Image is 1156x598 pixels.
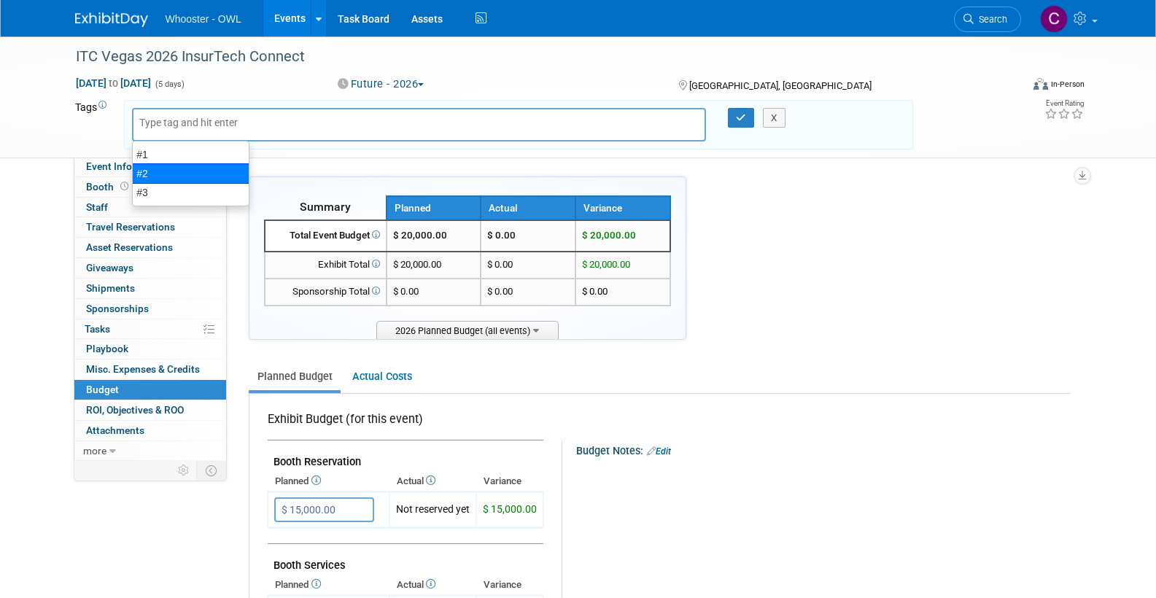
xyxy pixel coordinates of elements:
a: Planned Budget [249,363,341,390]
td: Personalize Event Tab Strip [171,461,197,480]
th: Variance [476,575,543,595]
th: Variance [575,196,670,220]
span: Tasks [85,323,110,335]
span: Sponsorships [86,303,149,314]
span: $ 0.00 [582,286,608,297]
div: Exhibit Budget (for this event) [268,411,538,435]
img: Format-Inperson.png [1033,78,1048,90]
span: Staff [86,201,108,213]
span: more [83,445,106,457]
td: Booth Services [268,544,543,575]
span: Budget [86,384,119,395]
div: ITC Vegas 2026 InsurTech Connect [71,44,999,70]
div: Event Format [935,76,1085,98]
a: Misc. Expenses & Credits [74,360,226,379]
span: $ 20,000.00 [393,230,447,241]
div: Sponsorship Total [271,285,380,299]
span: (5 days) [154,79,185,89]
a: Asset Reservations [74,238,226,257]
span: Asset Reservations [86,241,173,253]
span: $ 0.00 [393,286,419,297]
span: Search [974,14,1007,25]
td: Toggle Event Tabs [196,461,226,480]
a: Shipments [74,279,226,298]
th: Planned [387,196,481,220]
div: #3 [133,183,249,202]
span: Playbook [86,343,128,354]
span: Travel Reservations [86,221,175,233]
td: Booth Reservation [268,440,543,472]
th: Variance [476,471,543,492]
a: Tasks [74,319,226,339]
img: Clare Louise Southcombe [1040,5,1068,33]
th: Actual [389,471,476,492]
span: Misc. Expenses & Credits [86,363,200,375]
button: X [763,108,785,128]
button: Future - 2026 [333,77,430,92]
th: Actual [389,575,476,595]
a: Staff [74,198,226,217]
a: Edit [647,446,671,457]
a: Actual Costs [344,363,420,390]
span: Booth [86,181,131,193]
span: Attachments [86,424,144,436]
th: Planned [268,575,389,595]
span: Summary [300,200,351,214]
td: $ 0.00 [481,220,575,252]
a: ROI, Objectives & ROO [74,400,226,420]
span: to [106,77,120,89]
td: Tags [75,100,111,149]
span: Giveaways [86,262,133,273]
div: Exhibit Total [271,258,380,272]
td: $ 0.00 [481,279,575,306]
span: Whooster - OWL [166,13,241,25]
span: $ 15,000.00 [483,503,537,515]
span: $ 20,000.00 [393,259,441,270]
span: $ 20,000.00 [582,230,636,241]
td: $ 0.00 [481,252,575,279]
div: Budget Notes: [576,440,1069,459]
span: [DATE] [DATE] [75,77,152,90]
td: Not reserved yet [389,492,476,528]
span: Event Information [86,160,168,172]
span: ROI, Objectives & ROO [86,404,184,416]
a: Search [954,7,1021,32]
span: $ 20,000.00 [582,259,630,270]
span: Booth not reserved yet [117,181,131,192]
div: Total Event Budget [271,229,380,243]
span: [GEOGRAPHIC_DATA], [GEOGRAPHIC_DATA] [689,80,872,91]
img: ExhibitDay [75,12,148,27]
a: Budget [74,380,226,400]
th: Actual [481,196,575,220]
a: more [74,441,226,461]
span: Shipments [86,282,135,294]
div: Event Rating [1044,100,1084,107]
span: 2026 Planned Budget (all events) [376,321,559,339]
a: Playbook [74,339,226,359]
div: In-Person [1050,79,1085,90]
div: #2 [132,163,249,184]
a: Travel Reservations [74,217,226,237]
div: #1 [133,145,249,164]
a: Giveaways [74,258,226,278]
a: Attachments [74,421,226,440]
a: Event Information [74,157,226,176]
a: Sponsorships [74,299,226,319]
input: Type tag and hit enter [139,115,256,130]
a: Booth [74,177,226,197]
th: Planned [268,471,389,492]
